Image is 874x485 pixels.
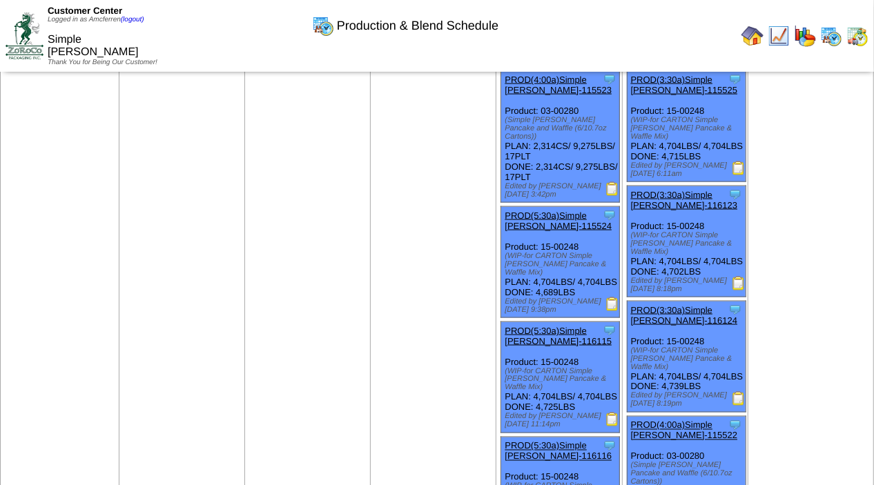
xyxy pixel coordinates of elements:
a: PROD(3:30a)Simple [PERSON_NAME]-115525 [631,75,738,95]
div: Edited by [PERSON_NAME] [DATE] 8:18pm [631,277,746,293]
a: (logout) [121,16,144,23]
div: (Simple [PERSON_NAME] Pancake and Waffle (6/10.7oz Cartons)) [505,116,619,141]
div: Product: 15-00248 PLAN: 4,704LBS / 4,704LBS DONE: 4,715LBS [627,71,746,182]
img: Tooltip [728,418,742,432]
div: Product: 15-00248 PLAN: 4,704LBS / 4,704LBS DONE: 4,739LBS [627,301,746,413]
div: Product: 15-00248 PLAN: 4,704LBS / 4,704LBS DONE: 4,725LBS [501,322,620,433]
img: Production Report [605,297,619,311]
span: Customer Center [48,6,122,16]
img: Tooltip [728,72,742,86]
img: calendarprod.gif [312,14,334,37]
img: home.gif [741,25,764,47]
div: Edited by [PERSON_NAME] [DATE] 3:42pm [505,182,619,199]
span: Logged in as Amcferren [48,16,144,23]
div: (WIP-for CARTON Simple [PERSON_NAME] Pancake & Waffle Mix) [505,367,619,392]
img: calendarprod.gif [820,25,842,47]
div: Product: 03-00280 PLAN: 2,314CS / 9,275LBS / 17PLT DONE: 2,314CS / 9,275LBS / 17PLT [501,71,620,203]
div: (WIP-for CARTON Simple [PERSON_NAME] Pancake & Waffle Mix) [631,346,746,371]
a: PROD(3:30a)Simple [PERSON_NAME]-116124 [631,305,738,326]
img: Production Report [732,277,746,290]
a: PROD(4:00a)Simple [PERSON_NAME]-115522 [631,420,738,441]
a: PROD(3:30a)Simple [PERSON_NAME]-116123 [631,190,738,210]
img: Tooltip [603,72,616,86]
img: line_graph.gif [768,25,790,47]
div: Edited by [PERSON_NAME] [DATE] 6:11am [631,161,746,178]
img: ZoRoCo_Logo(Green%26Foil)%20jpg.webp [6,12,43,59]
div: Edited by [PERSON_NAME] [DATE] 8:19pm [631,392,746,408]
div: (WIP-for CARTON Simple [PERSON_NAME] Pancake & Waffle Mix) [631,231,746,256]
a: PROD(5:30a)Simple [PERSON_NAME]-116116 [505,441,612,462]
img: Production Report [605,182,619,196]
img: Tooltip [728,303,742,317]
img: Tooltip [603,324,616,337]
div: Product: 15-00248 PLAN: 4,704LBS / 4,704LBS DONE: 4,689LBS [501,207,620,318]
div: Product: 15-00248 PLAN: 4,704LBS / 4,704LBS DONE: 4,702LBS [627,186,746,297]
img: Tooltip [603,208,616,222]
img: Tooltip [728,188,742,201]
img: Tooltip [603,439,616,453]
span: Thank You for Being Our Customer! [48,59,157,66]
span: Production & Blend Schedule [337,19,498,33]
div: Edited by [PERSON_NAME] [DATE] 9:38pm [505,297,619,314]
img: graph.gif [794,25,816,47]
a: PROD(5:30a)Simple [PERSON_NAME]-115524 [505,210,612,231]
img: Production Report [732,161,746,175]
div: (WIP-for CARTON Simple [PERSON_NAME] Pancake & Waffle Mix) [505,252,619,277]
a: PROD(4:00a)Simple [PERSON_NAME]-115523 [505,75,612,95]
a: PROD(5:30a)Simple [PERSON_NAME]-116115 [505,326,612,346]
div: Edited by [PERSON_NAME] [DATE] 11:14pm [505,413,619,429]
span: Simple [PERSON_NAME] [48,34,139,58]
div: (WIP-for CARTON Simple [PERSON_NAME] Pancake & Waffle Mix) [631,116,746,141]
img: Production Report [605,413,619,426]
img: Production Report [732,392,746,406]
img: calendarinout.gif [846,25,868,47]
